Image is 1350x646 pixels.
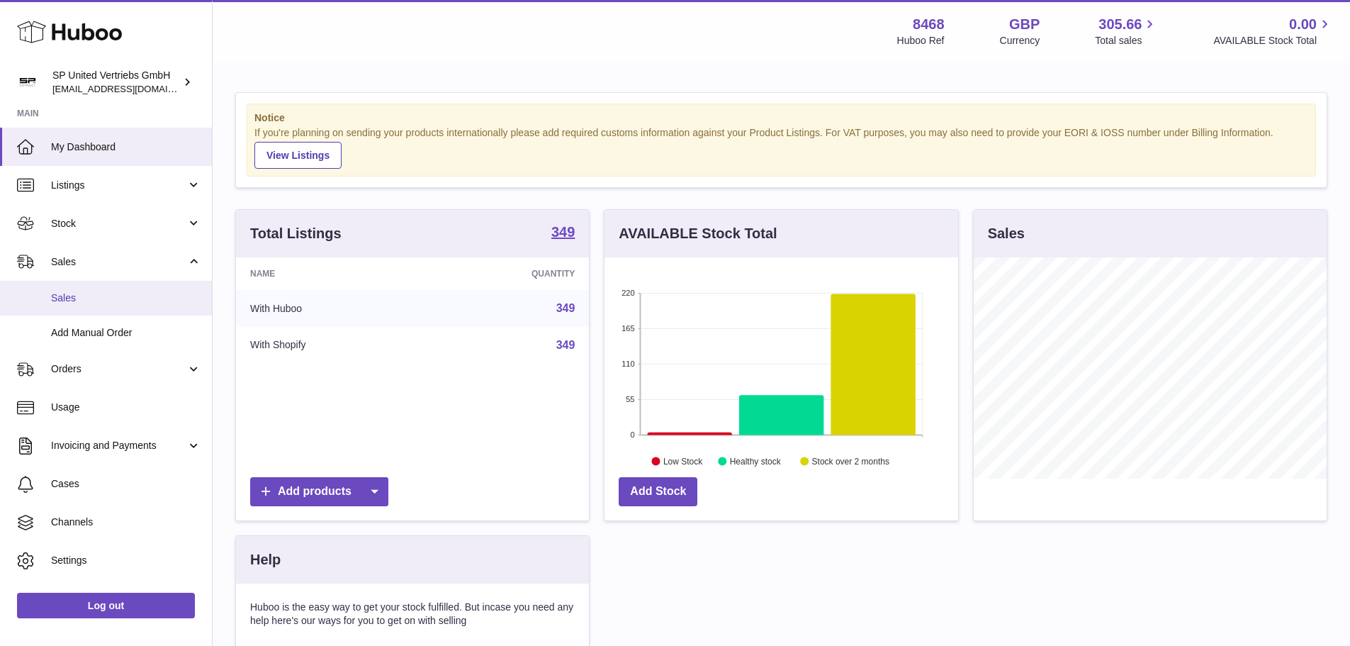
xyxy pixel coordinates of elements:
a: 349 [556,339,575,351]
h3: AVAILABLE Stock Total [619,224,777,243]
span: Orders [51,362,186,376]
text: Stock over 2 months [812,456,889,466]
a: View Listings [254,142,342,169]
h3: Total Listings [250,224,342,243]
th: Quantity [427,257,590,290]
a: 349 [556,302,575,314]
span: Total sales [1095,34,1158,48]
a: 349 [551,225,575,242]
td: With Shopify [236,327,427,364]
span: My Dashboard [51,140,201,154]
a: Add Stock [619,477,697,506]
text: 165 [621,324,634,333]
text: Low Stock [663,456,703,466]
p: Huboo is the easy way to get your stock fulfilled. But incase you need any help here's our ways f... [250,601,575,628]
span: Add Manual Order [51,326,201,340]
span: Sales [51,255,186,269]
text: 55 [626,395,635,403]
div: Huboo Ref [897,34,945,48]
a: 0.00 AVAILABLE Stock Total [1213,15,1333,48]
a: Add products [250,477,388,506]
th: Name [236,257,427,290]
h3: Help [250,550,281,569]
text: 220 [621,289,634,297]
text: 0 [631,430,635,439]
td: With Huboo [236,290,427,327]
span: Listings [51,179,186,192]
div: Currency [1000,34,1040,48]
span: 305.66 [1098,15,1142,34]
span: Channels [51,516,201,529]
span: Usage [51,401,201,414]
span: [EMAIL_ADDRESS][DOMAIN_NAME] [52,83,208,94]
a: 305.66 Total sales [1095,15,1158,48]
h3: Sales [988,224,1025,243]
a: Log out [17,593,195,618]
span: Invoicing and Payments [51,439,186,452]
span: Cases [51,477,201,491]
img: internalAdmin-8468@internal.huboo.com [17,72,38,93]
span: Settings [51,554,201,567]
strong: GBP [1009,15,1040,34]
span: AVAILABLE Stock Total [1213,34,1333,48]
strong: Notice [254,111,1308,125]
span: 0.00 [1289,15,1317,34]
strong: 349 [551,225,575,239]
div: SP United Vertriebs GmbH [52,69,180,96]
span: Stock [51,217,186,230]
div: If you're planning on sending your products internationally please add required customs informati... [254,126,1308,169]
strong: 8468 [913,15,945,34]
text: Healthy stock [730,456,782,466]
text: 110 [621,360,634,368]
span: Sales [51,291,201,305]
